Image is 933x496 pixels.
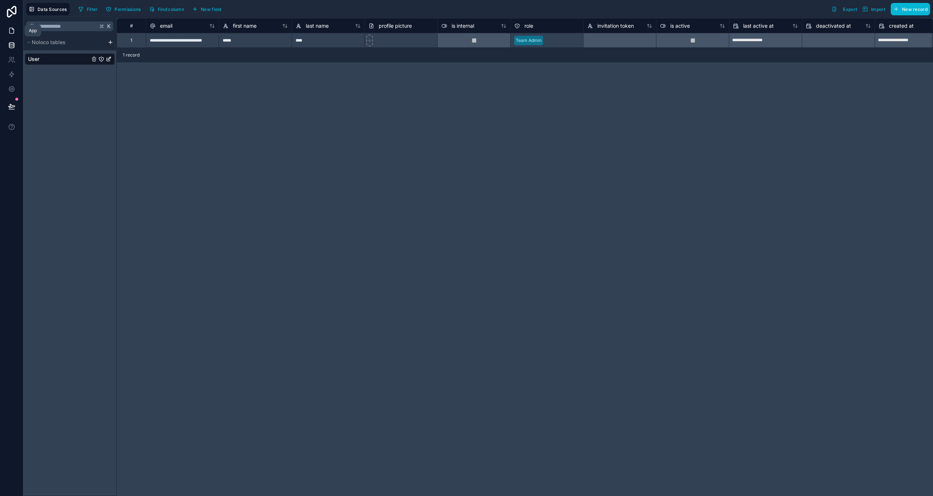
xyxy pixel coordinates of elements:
span: Permissions [114,7,141,12]
button: New record [891,3,930,15]
span: first name [233,22,257,30]
button: Import [860,3,888,15]
span: profile picture [379,22,412,30]
span: role [524,22,533,30]
button: Filter [75,4,101,15]
span: Import [871,7,885,12]
span: invitation token [597,22,634,30]
span: is internal [452,22,474,30]
span: last active at [743,22,774,30]
span: New record [902,7,928,12]
span: K [106,24,112,29]
span: Export [843,7,857,12]
span: last name [306,22,329,30]
span: Data Sources [38,7,67,12]
button: Data Sources [26,3,70,15]
button: Find column [147,4,187,15]
span: email [160,22,172,30]
a: New record [888,3,930,15]
button: New field [190,4,224,15]
div: # [122,23,140,28]
span: Filter [87,7,98,12]
button: Export [829,3,860,15]
div: Team Admin [516,37,542,44]
span: is active [670,22,690,30]
span: New field [201,7,222,12]
span: deactivated at [816,22,851,30]
div: 1 [130,38,132,43]
span: created at [889,22,914,30]
div: App [29,28,37,34]
span: 1 record [123,52,140,58]
a: Permissions [103,4,146,15]
span: Find column [158,7,184,12]
button: Permissions [103,4,143,15]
